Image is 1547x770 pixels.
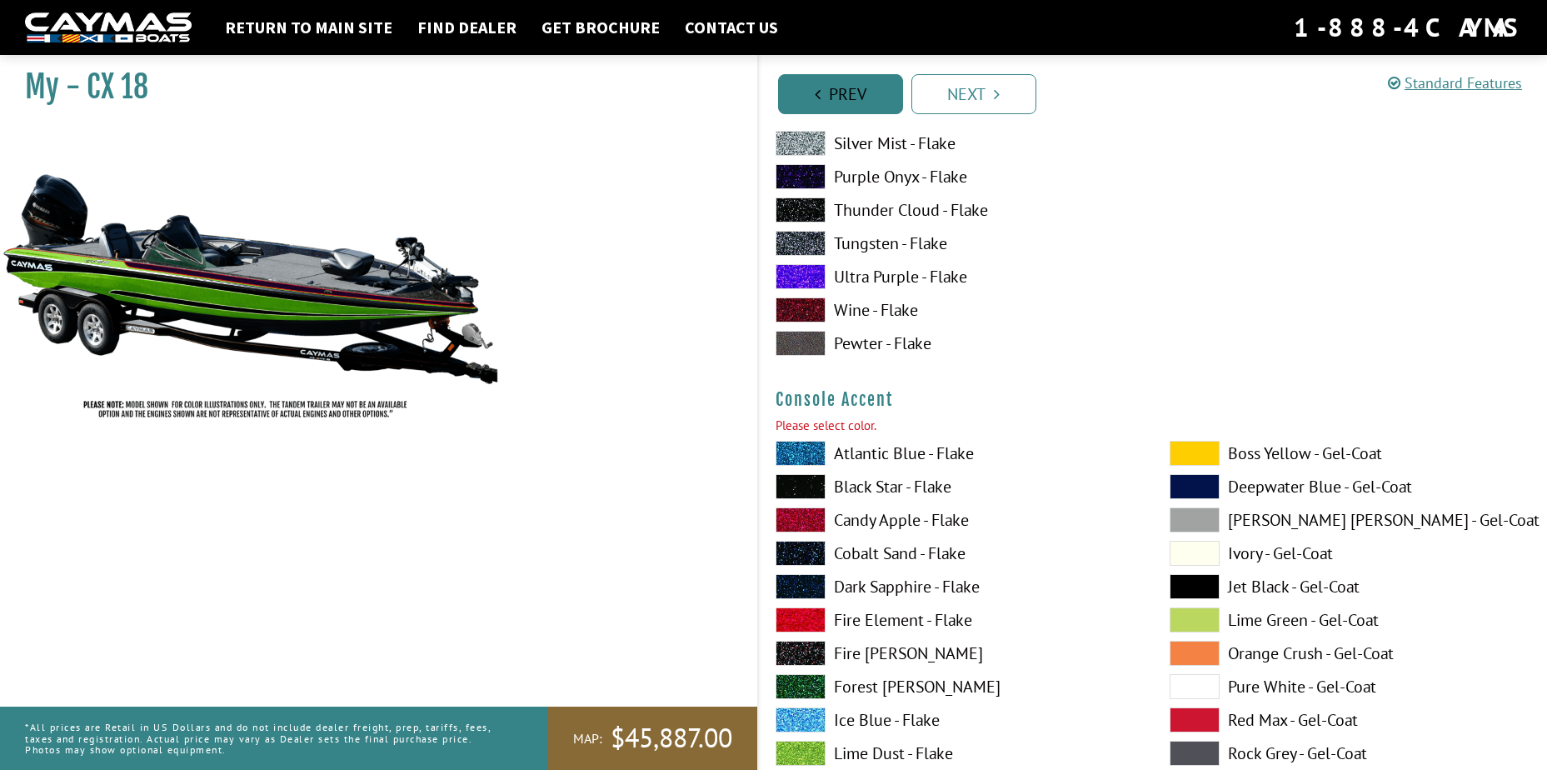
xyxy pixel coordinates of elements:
label: Wine - Flake [776,297,1136,322]
label: Jet Black - Gel-Coat [1170,574,1530,599]
div: Please select color. [776,417,1531,436]
label: Dark Sapphire - Flake [776,574,1136,599]
label: Forest [PERSON_NAME] [776,674,1136,699]
a: Contact Us [676,17,786,38]
label: [PERSON_NAME] [PERSON_NAME] - Gel-Coat [1170,507,1530,532]
label: Thunder Cloud - Flake [776,197,1136,222]
a: MAP:$45,887.00 [548,707,757,770]
label: Boss Yellow - Gel-Coat [1170,441,1530,466]
h4: Console Accent [776,389,1531,410]
a: Prev [778,74,903,114]
label: Silver Mist - Flake [776,131,1136,156]
img: white-logo-c9c8dbefe5ff5ceceb0f0178aa75bf4bb51f6bca0971e226c86eb53dfe498488.png [25,12,192,43]
a: Next [911,74,1036,114]
span: MAP: [573,730,602,747]
label: Ice Blue - Flake [776,707,1136,732]
label: Orange Crush - Gel-Coat [1170,641,1530,666]
label: Lime Dust - Flake [776,741,1136,766]
label: Pure White - Gel-Coat [1170,674,1530,699]
label: Rock Grey - Gel-Coat [1170,741,1530,766]
label: Pewter - Flake [776,331,1136,356]
a: Get Brochure [533,17,668,38]
label: Purple Onyx - Flake [776,164,1136,189]
label: Deepwater Blue - Gel-Coat [1170,474,1530,499]
label: Ultra Purple - Flake [776,264,1136,289]
div: 1-888-4CAYMAS [1294,9,1522,46]
span: $45,887.00 [611,721,732,756]
a: Return to main site [217,17,401,38]
label: Black Star - Flake [776,474,1136,499]
label: Atlantic Blue - Flake [776,441,1136,466]
label: Ivory - Gel-Coat [1170,541,1530,566]
a: Find Dealer [409,17,525,38]
label: Fire [PERSON_NAME] [776,641,1136,666]
label: Candy Apple - Flake [776,507,1136,532]
p: *All prices are Retail in US Dollars and do not include dealer freight, prep, tariffs, fees, taxe... [25,713,511,763]
label: Lime Green - Gel-Coat [1170,607,1530,632]
label: Fire Element - Flake [776,607,1136,632]
label: Tungsten - Flake [776,231,1136,256]
label: Red Max - Gel-Coat [1170,707,1530,732]
label: Cobalt Sand - Flake [776,541,1136,566]
h1: My - CX 18 [25,68,716,106]
a: Standard Features [1388,73,1522,92]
